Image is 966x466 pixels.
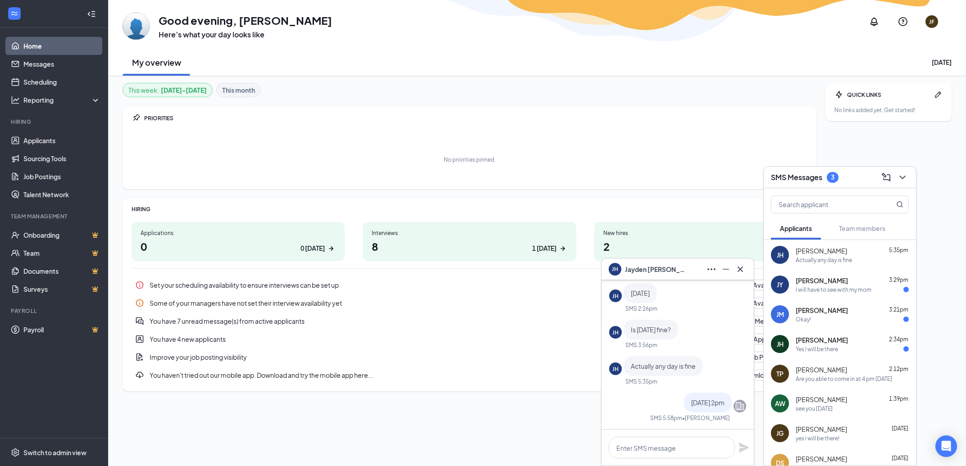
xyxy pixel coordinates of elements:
span: [PERSON_NAME] [796,365,847,374]
a: Scheduling [23,73,100,91]
svg: MagnifyingGlass [896,201,903,208]
a: TeamCrown [23,244,100,262]
div: 0 [DATE] [301,244,325,253]
span: 1:39pm [889,395,908,402]
span: Is [DATE] fine? [631,326,671,334]
svg: Notifications [869,16,879,27]
span: Applicants [780,224,812,232]
svg: UserEntity [135,335,144,344]
div: HIRING [132,205,807,213]
div: 3 [831,173,834,181]
a: DoubleChatActiveYou have 7 unread message(s) from active applicantsRead MessagesPin [132,312,807,330]
div: Actually any day is fine [796,256,852,264]
div: No links added yet. Get started! [834,106,943,114]
svg: ComposeMessage [881,172,892,183]
div: yes i will be there! [796,434,839,442]
div: You have 4 new applicants [132,330,807,348]
div: I will have to see with my mom [796,286,871,294]
div: SMS 5:35pm [625,378,657,385]
svg: Plane [738,442,749,453]
div: New hires [603,229,798,237]
div: You haven't tried out our mobile app. Download and try the mobile app here... [150,371,730,380]
span: [DATE] [892,425,908,432]
div: SMS 2:26pm [625,305,657,312]
h1: 2 [603,239,798,254]
div: SMS 5:58pm [650,414,682,422]
a: Sourcing Tools [23,149,100,167]
svg: Minimize [720,264,731,275]
svg: Download [135,371,144,380]
svg: Info [135,299,144,308]
div: JG [776,429,784,438]
button: Add Availability [734,280,791,290]
button: ChevronDown [894,170,909,185]
a: InfoSet your scheduling availability to ensure interviews can be set upAdd AvailabilityPin [132,276,807,294]
div: JH [612,329,619,336]
div: JH [612,292,619,300]
div: Reporting [23,95,101,104]
button: Ellipses [703,262,718,276]
h3: SMS Messages [771,172,822,182]
div: Interviews [372,229,567,237]
svg: Collapse [87,9,96,18]
div: SMS 3:56pm [625,341,657,349]
div: Improve your job posting visibility [132,348,807,366]
svg: DocumentAdd [135,353,144,362]
div: JH [612,365,619,373]
div: Some of your managers have not set their interview availability yet [150,299,730,308]
h1: 8 [372,239,567,254]
div: Are you able to come in at 4 pm [DATE] [796,375,892,383]
div: JY [777,280,783,289]
span: [PERSON_NAME] [796,306,848,315]
h3: Here’s what your day looks like [159,30,332,40]
div: [DATE] [932,58,952,67]
a: DocumentsCrown [23,262,100,280]
svg: DoubleChatActive [135,317,144,326]
div: You have 4 new applicants [150,335,704,344]
a: New hires20 [DATE]ArrowRight [594,222,807,261]
span: [PERSON_NAME] [796,454,847,463]
div: Hiring [11,118,99,126]
a: DownloadYou haven't tried out our mobile app. Download and try the mobile app here...Download AppPin [132,366,807,384]
span: [PERSON_NAME] [796,246,847,255]
span: [DATE] [892,455,908,461]
a: Messages [23,55,100,73]
a: UserEntityYou have 4 new applicantsReview New ApplicantsPin [132,330,807,348]
button: ComposeMessage [878,170,893,185]
button: Review Job Postings [719,352,791,362]
svg: QuestionInfo [898,16,908,27]
span: 2:34pm [889,336,908,343]
a: Applicants [23,131,100,149]
div: see you [DATE] [796,405,833,412]
div: Some of your managers have not set their interview availability yet [132,294,807,312]
div: 1 [DATE] [532,244,556,253]
span: Jayden [PERSON_NAME] [625,264,688,274]
svg: ChevronDown [897,172,908,183]
span: 3:29pm [889,276,908,283]
a: SurveysCrown [23,280,100,298]
div: No priorities pinned. [444,156,496,163]
svg: Analysis [11,95,20,104]
a: InfoSome of your managers have not set their interview availability yetSet AvailabilityPin [132,294,807,312]
div: AW [775,399,785,408]
h1: Good evening, [PERSON_NAME] [159,13,332,28]
div: Team Management [11,213,99,220]
svg: WorkstreamLogo [10,9,19,18]
a: PayrollCrown [23,321,100,339]
b: [DATE] - [DATE] [161,85,207,95]
div: This week : [128,85,207,95]
span: [PERSON_NAME] [796,395,847,404]
svg: Company [734,401,745,412]
div: PRIORITIES [144,114,807,122]
div: Payroll [11,307,99,315]
svg: Info [135,281,144,290]
span: 5:35pm [889,247,908,253]
div: Set your scheduling availability to ensure interviews can be set up [150,281,728,290]
div: Improve your job posting visibility [150,353,713,362]
div: Switch to admin view [23,448,87,457]
button: Cross [732,262,747,276]
svg: Settings [11,448,20,457]
span: [PERSON_NAME] [796,335,848,344]
div: Applications [141,229,336,237]
svg: Cross [735,264,746,275]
